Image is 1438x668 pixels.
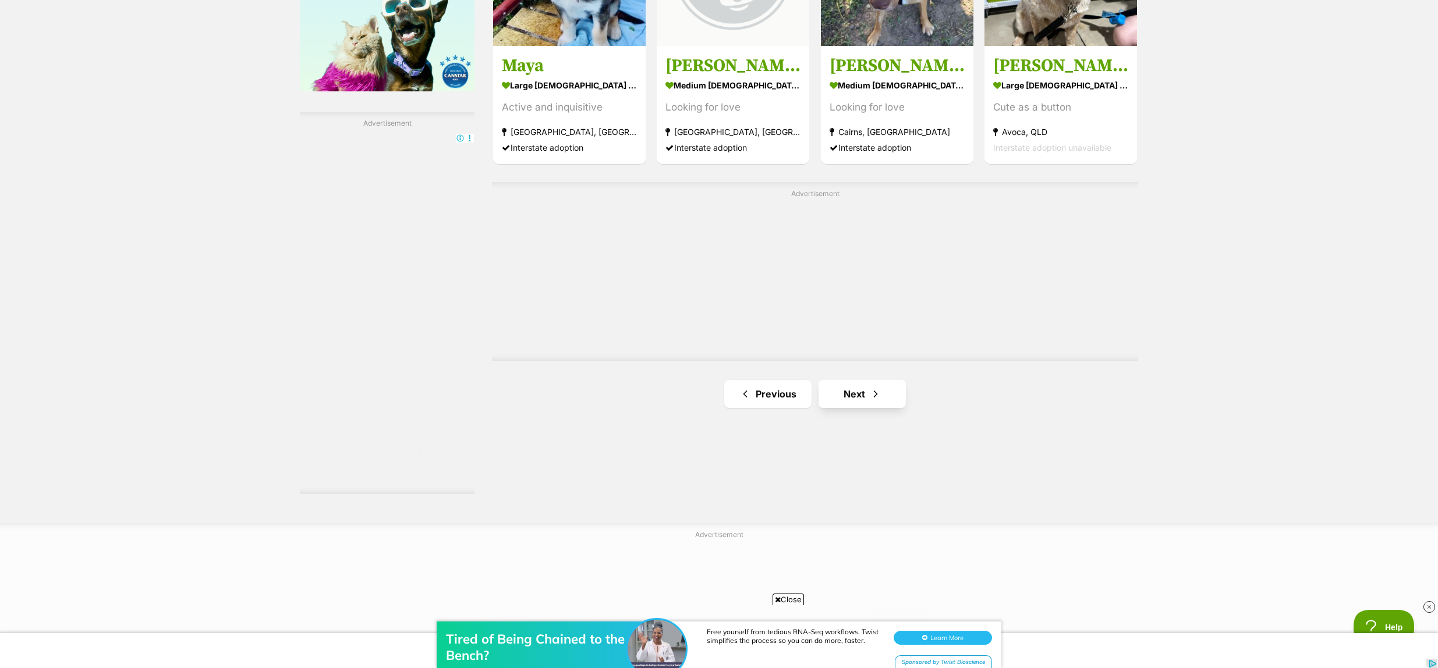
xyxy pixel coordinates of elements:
h3: [PERSON_NAME] [665,54,801,76]
div: Looking for love [665,99,801,115]
img: Tired of Being Chained to the Bench? [628,22,686,80]
div: Sponsored by Twist Bioscience [895,57,992,72]
a: Next page [819,380,906,408]
a: Maya large [DEMOGRAPHIC_DATA] Dog Active and inquisitive [GEOGRAPHIC_DATA], [GEOGRAPHIC_DATA] Int... [493,45,646,164]
h3: Maya [502,54,637,76]
div: Advertisement [492,182,1138,361]
strong: [GEOGRAPHIC_DATA], [GEOGRAPHIC_DATA] [665,123,801,139]
div: Interstate adoption [502,139,637,155]
button: Learn More [894,33,992,47]
nav: Pagination [492,380,1138,408]
iframe: Advertisement [300,133,474,482]
strong: Cairns, [GEOGRAPHIC_DATA] [830,123,965,139]
div: Looking for love [830,99,965,115]
div: Active and inquisitive [502,99,637,115]
strong: Avoca, QLD [993,123,1128,139]
strong: [GEOGRAPHIC_DATA], [GEOGRAPHIC_DATA] [502,123,637,139]
h3: [PERSON_NAME] [993,54,1128,76]
strong: medium [DEMOGRAPHIC_DATA] Dog [830,76,965,93]
div: Interstate adoption [830,139,965,155]
a: [PERSON_NAME] medium [DEMOGRAPHIC_DATA] Dog Looking for love Cairns, [GEOGRAPHIC_DATA] Interstate... [821,45,973,164]
div: Free yourself from tedious RNA-Seq workflows. Twist simplifies the process so you can do more, fa... [707,29,881,47]
div: Cute as a button [993,99,1128,115]
div: Tired of Being Chained to the Bench? [446,33,632,65]
h3: [PERSON_NAME] [830,54,965,76]
span: Close [773,594,804,605]
strong: medium [DEMOGRAPHIC_DATA] Dog [665,76,801,93]
div: Advertisement [300,112,474,494]
a: Previous page [724,380,812,408]
img: close_rtb.svg [1423,601,1435,613]
a: [PERSON_NAME] large [DEMOGRAPHIC_DATA] Dog Cute as a button Avoca, QLD Interstate adoption unavai... [984,45,1137,164]
span: Interstate adoption unavailable [993,142,1111,152]
strong: large [DEMOGRAPHIC_DATA] Dog [502,76,637,93]
strong: large [DEMOGRAPHIC_DATA] Dog [993,76,1128,93]
div: Interstate adoption [665,139,801,155]
a: [PERSON_NAME] medium [DEMOGRAPHIC_DATA] Dog Looking for love [GEOGRAPHIC_DATA], [GEOGRAPHIC_DATA]... [657,45,809,164]
iframe: Advertisement [533,204,1097,349]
